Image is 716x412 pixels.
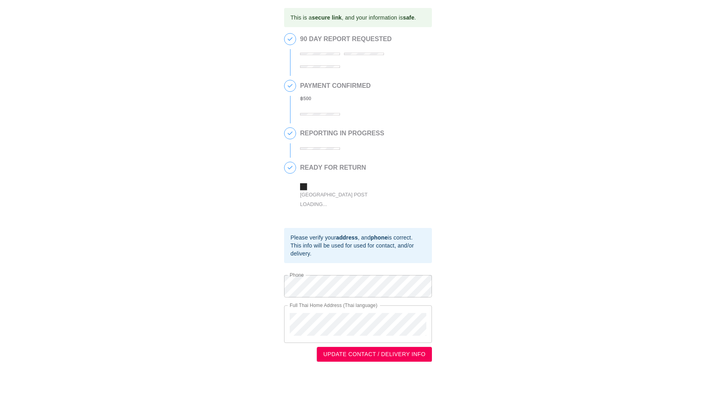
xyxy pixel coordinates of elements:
b: phone [371,234,388,241]
b: safe [403,14,414,21]
b: address [336,234,358,241]
b: ฿ 500 [300,96,311,101]
h2: PAYMENT CONFIRMED [300,82,371,89]
h2: REPORTING IN PROGRESS [300,130,384,137]
button: UPDATE CONTACT / DELIVERY INFO [317,347,432,362]
div: [GEOGRAPHIC_DATA] Post Loading... [300,190,384,209]
div: This is a , and your information is . [290,10,416,25]
span: UPDATE CONTACT / DELIVERY INFO [323,349,426,359]
b: secure link [312,14,342,21]
span: 2 [284,80,296,91]
span: 1 [284,34,296,45]
div: Please verify your , and is correct. [290,234,426,242]
div: This info will be used for used for contact, and/or delivery. [290,242,426,257]
h2: 90 DAY REPORT REQUESTED [300,36,428,43]
span: 4 [284,162,296,173]
span: 3 [284,128,296,139]
h2: READY FOR RETURN [300,164,420,171]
